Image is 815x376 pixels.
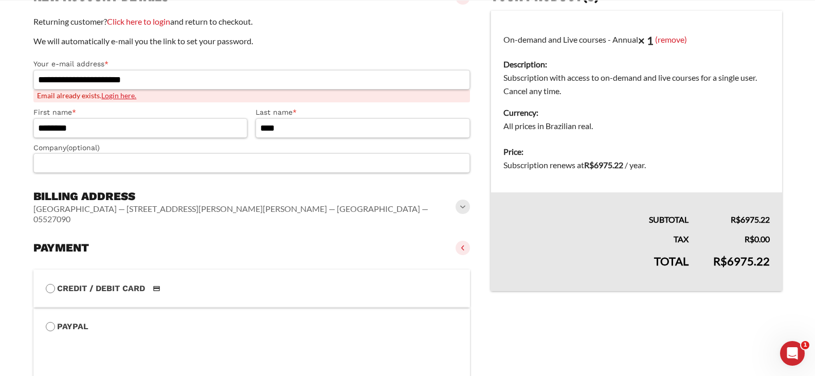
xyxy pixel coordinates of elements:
[33,241,89,255] h3: Payment
[46,284,55,293] input: Credit / Debit CardCredit / Debit Card
[107,16,170,26] a: Click here to login
[503,119,769,133] dd: All prices in Brazilian real.
[33,142,470,154] label: Company
[491,246,701,291] th: Total
[491,192,701,226] th: Subtotal
[713,254,770,268] bdi: 6975.22
[745,234,754,244] span: R$
[801,341,809,349] span: 1
[713,254,727,268] span: R$
[33,58,470,70] label: Your e-mail address
[503,71,769,98] dd: Subscription with access to on-demand and live courses for a single user. Cancel any time.
[731,214,770,224] bdi: 6975.22
[638,33,654,47] strong: × 1
[33,15,470,28] p: Returning customer? and return to checkout.
[731,214,740,224] span: R$
[491,226,701,246] th: Tax
[33,189,458,204] h3: Billing address
[584,160,594,170] span: R$
[655,34,687,44] a: (remove)
[584,160,623,170] bdi: 6975.22
[33,34,470,48] p: We will automatically e-mail you the link to set your password.
[33,89,470,102] span: Email already exists.
[780,341,805,366] iframe: Intercom live chat
[503,58,769,71] dt: Description:
[46,322,55,331] input: PayPal
[503,160,646,170] span: Subscription renews at .
[101,91,136,100] a: Login here.
[33,204,458,224] vaadin-horizontal-layout: [GEOGRAPHIC_DATA] — [STREET_ADDRESS][PERSON_NAME][PERSON_NAME] — [GEOGRAPHIC_DATA] — 05527090
[46,282,458,295] label: Credit / Debit Card
[46,320,458,333] label: PayPal
[745,234,770,244] bdi: 0.00
[625,160,644,170] span: / year
[66,144,100,152] span: (optional)
[256,106,470,118] label: Last name
[33,106,248,118] label: First name
[503,145,769,158] dt: Price:
[491,11,782,139] td: On-demand and Live courses - Annual
[147,282,166,295] img: Credit / Debit Card
[503,106,769,119] dt: Currency:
